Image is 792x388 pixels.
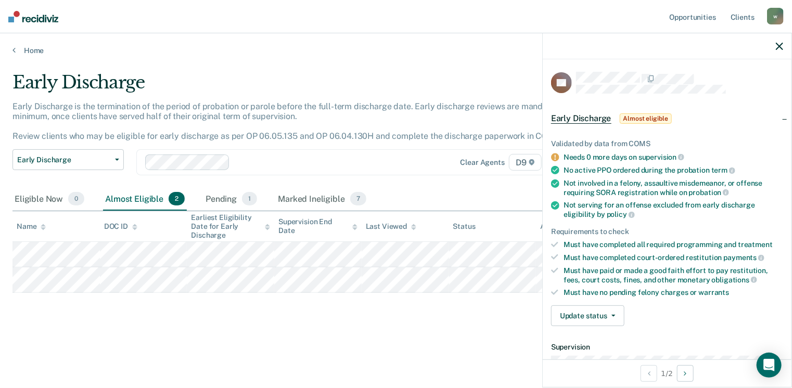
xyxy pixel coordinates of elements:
[540,222,589,231] div: Assigned to
[767,8,784,24] div: w
[551,139,783,148] div: Validated by data from COMS
[564,179,783,197] div: Not involved in a felony, assaultive misdemeanor, or offense requiring SORA registration while on
[712,276,757,284] span: obligations
[724,253,765,262] span: payments
[103,188,187,211] div: Almost Eligible
[564,165,783,175] div: No active PPO ordered during the probation
[453,222,476,231] div: Status
[12,188,86,211] div: Eligible Now
[677,365,694,382] button: Next Opportunity
[551,343,783,352] dt: Supervision
[564,266,783,284] div: Must have paid or made a good faith effort to pay restitution, fees, court costs, fines, and othe...
[543,102,791,135] div: Early DischargeAlmost eligible
[12,46,780,55] a: Home
[711,166,735,174] span: term
[564,152,783,162] div: Needs 0 more days on supervision
[104,222,137,231] div: DOC ID
[17,222,46,231] div: Name
[191,213,270,239] div: Earliest Eligibility Date for Early Discharge
[551,113,611,124] span: Early Discharge
[461,158,505,167] div: Clear agents
[607,210,635,218] span: policy
[8,11,58,22] img: Recidiviz
[699,288,730,296] span: warrants
[551,227,783,236] div: Requirements to check
[564,288,783,297] div: Must have no pending felony charges or
[276,188,368,211] div: Marked Ineligible
[12,72,607,101] div: Early Discharge
[641,365,657,382] button: Previous Opportunity
[689,188,730,197] span: probation
[12,101,572,141] p: Early Discharge is the termination of the period of probation or parole before the full-term disc...
[366,222,416,231] div: Last Viewed
[551,305,624,326] button: Update status
[620,113,672,124] span: Almost eligible
[350,192,366,205] span: 7
[564,253,783,262] div: Must have completed court-ordered restitution
[738,240,773,249] span: treatment
[68,192,84,205] span: 0
[242,192,257,205] span: 1
[17,156,111,164] span: Early Discharge
[169,192,185,205] span: 2
[203,188,259,211] div: Pending
[509,154,542,171] span: D9
[278,217,357,235] div: Supervision End Date
[757,353,782,378] div: Open Intercom Messenger
[564,201,783,218] div: Not serving for an offense excluded from early discharge eligibility by
[543,359,791,387] div: 1 / 2
[564,240,783,249] div: Must have completed all required programming and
